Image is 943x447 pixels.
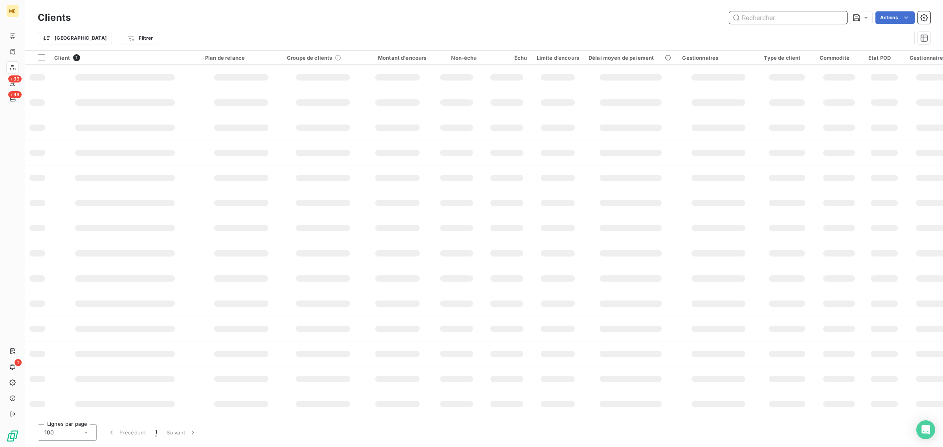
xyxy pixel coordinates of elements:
span: +99 [8,75,22,82]
button: Précédent [103,424,150,441]
span: 1 [73,54,80,61]
button: 1 [150,424,162,441]
div: Limite d’encours [537,55,579,61]
div: Type de client [764,55,810,61]
div: Montant d'encours [369,55,427,61]
button: Actions [875,11,915,24]
img: Logo LeanPay [6,430,19,442]
div: Commodité [820,55,859,61]
span: 1 [15,359,22,366]
span: +99 [8,91,22,98]
span: Groupe de clients [287,55,332,61]
div: Etat POD [868,55,900,61]
div: Non-échu [436,55,477,61]
h3: Clients [38,11,71,25]
button: Filtrer [122,32,158,44]
input: Rechercher [729,11,847,24]
span: Client [54,55,70,61]
span: 100 [44,429,54,436]
button: Suivant [162,424,202,441]
div: Gestionnaires [682,55,754,61]
div: Délai moyen de paiement [589,55,673,61]
div: ME [6,5,19,17]
div: Plan de relance [205,55,277,61]
button: [GEOGRAPHIC_DATA] [38,32,112,44]
span: 1 [155,429,157,436]
div: Open Intercom Messenger [916,420,935,439]
div: Échu [486,55,527,61]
